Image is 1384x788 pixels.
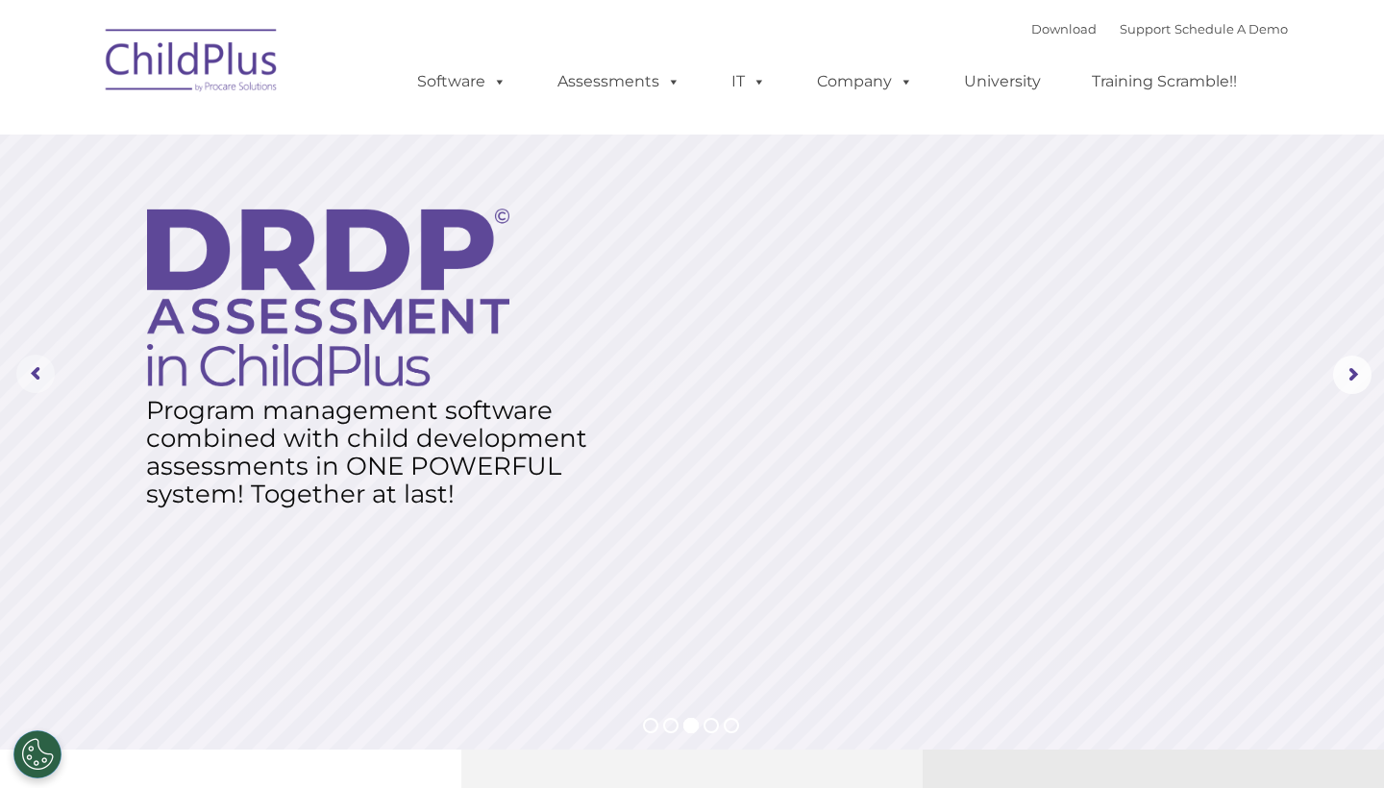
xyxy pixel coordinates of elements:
img: DRDP Assessment in ChildPlus [147,209,509,386]
span: Last name [267,127,326,141]
img: ChildPlus by Procare Solutions [96,15,288,111]
a: Training Scramble!! [1073,62,1256,101]
button: Cookies Settings [13,730,62,778]
a: IT [712,62,785,101]
rs-layer: Program management software combined with child development assessments in ONE POWERFUL system! T... [146,397,589,508]
a: University [945,62,1060,101]
a: Download [1031,21,1097,37]
font: | [1031,21,1288,37]
a: Schedule A Demo [1174,21,1288,37]
span: Phone number [267,206,349,220]
a: Assessments [538,62,700,101]
a: Software [398,62,526,101]
a: Support [1120,21,1171,37]
a: Company [798,62,932,101]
